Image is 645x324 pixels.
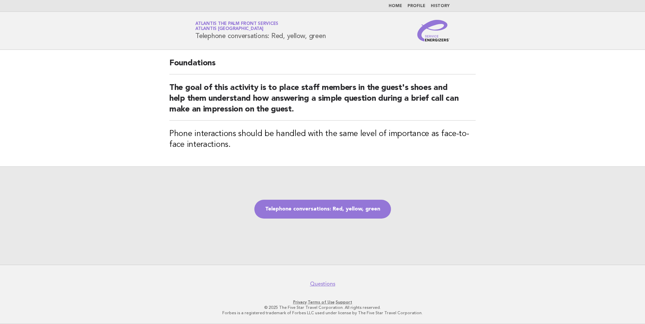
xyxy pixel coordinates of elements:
[417,20,450,41] img: Service Energizers
[195,22,326,39] h1: Telephone conversations: Red, yellow, green
[310,281,335,287] a: Questions
[336,300,352,304] a: Support
[169,83,476,121] h2: The goal of this activity is to place staff members in the guest's shoes and help them understand...
[431,4,450,8] a: History
[169,129,476,150] h3: Phone interactions should be handled with the same level of importance as face-to-face interactions.
[308,300,335,304] a: Terms of Use
[254,200,391,219] a: Telephone conversations: Red, yellow, green
[169,58,476,74] h2: Foundations
[293,300,307,304] a: Privacy
[116,299,529,305] p: · ·
[195,22,278,31] a: Atlantis The Palm Front ServicesAtlantis [GEOGRAPHIC_DATA]
[116,305,529,310] p: © 2025 The Five Star Travel Corporation. All rights reserved.
[389,4,402,8] a: Home
[408,4,425,8] a: Profile
[195,27,263,31] span: Atlantis [GEOGRAPHIC_DATA]
[116,310,529,316] p: Forbes is a registered trademark of Forbes LLC used under license by The Five Star Travel Corpora...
